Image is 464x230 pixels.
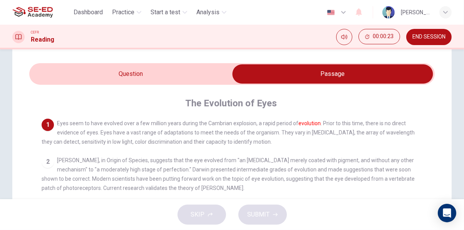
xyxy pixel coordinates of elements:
div: Mute [336,29,352,45]
h4: The Evolution of Eyes [185,97,277,109]
span: Analysis [196,8,219,17]
span: Start a test [151,8,180,17]
div: 1 [42,119,54,131]
img: en [326,10,336,15]
button: Practice [109,5,144,19]
div: Hide [358,29,400,45]
span: Practice [112,8,134,17]
font: evolution [298,120,321,126]
button: 00:00:23 [358,29,400,44]
a: SE-ED Academy logo [12,5,70,20]
button: Start a test [147,5,190,19]
button: Dashboard [70,5,106,19]
img: SE-ED Academy logo [12,5,53,20]
span: [PERSON_NAME], in Origin of Species, suggests that the eye evolved from "an [MEDICAL_DATA] merely... [42,157,415,191]
div: 2 [42,156,54,168]
span: 00:00:23 [373,34,394,40]
span: Eyes seem to have evolved over a few million years during the Cambrian explosion, a rapid period ... [42,120,415,145]
span: Dashboard [74,8,103,17]
div: [PERSON_NAME] [401,8,430,17]
div: Open Intercom Messenger [438,204,456,222]
span: END SESSION [412,34,446,40]
img: Profile picture [382,6,395,18]
button: Analysis [193,5,229,19]
button: END SESSION [406,29,452,45]
h1: Reading [31,35,54,44]
span: CEFR [31,30,39,35]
